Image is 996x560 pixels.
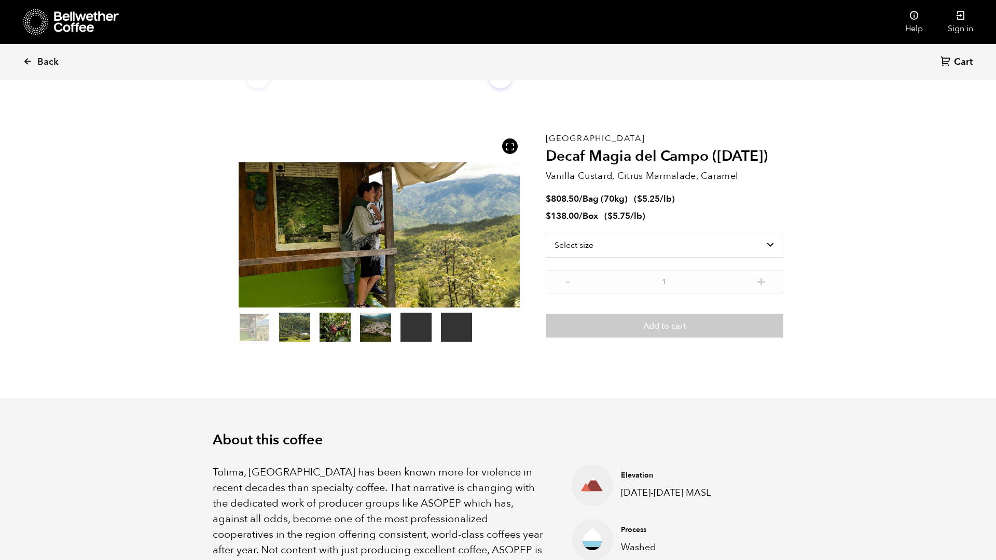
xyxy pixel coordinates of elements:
video: Your browser does not support the video tag. [400,313,432,342]
button: - [561,275,574,286]
span: /lb [630,210,642,222]
h4: Elevation [621,470,767,481]
button: + [755,275,768,286]
span: ( ) [634,193,675,205]
h2: Decaf Magia del Campo ([DATE]) [546,148,783,165]
bdi: 138.00 [546,210,579,222]
video: Your browser does not support the video tag. [441,313,472,342]
bdi: 5.75 [607,210,630,222]
a: Cart [940,55,975,69]
button: Add to cart [546,314,783,338]
p: [DATE]-[DATE] MASL [621,486,767,500]
span: $ [607,210,613,222]
span: $ [546,210,551,222]
span: Box [583,210,598,222]
bdi: 808.50 [546,193,579,205]
p: Washed [621,540,767,554]
span: / [579,193,583,205]
span: Back [37,56,59,68]
bdi: 5.25 [637,193,660,205]
h4: Process [621,525,767,535]
p: Vanilla Custard, Citrus Marmalade, Caramel [546,169,783,183]
span: / [579,210,583,222]
span: /lb [660,193,672,205]
h2: About this coffee [213,432,783,449]
span: Cart [954,56,973,68]
span: ( ) [604,210,645,222]
span: $ [637,193,642,205]
span: $ [546,193,551,205]
span: Bag (70kg) [583,193,628,205]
